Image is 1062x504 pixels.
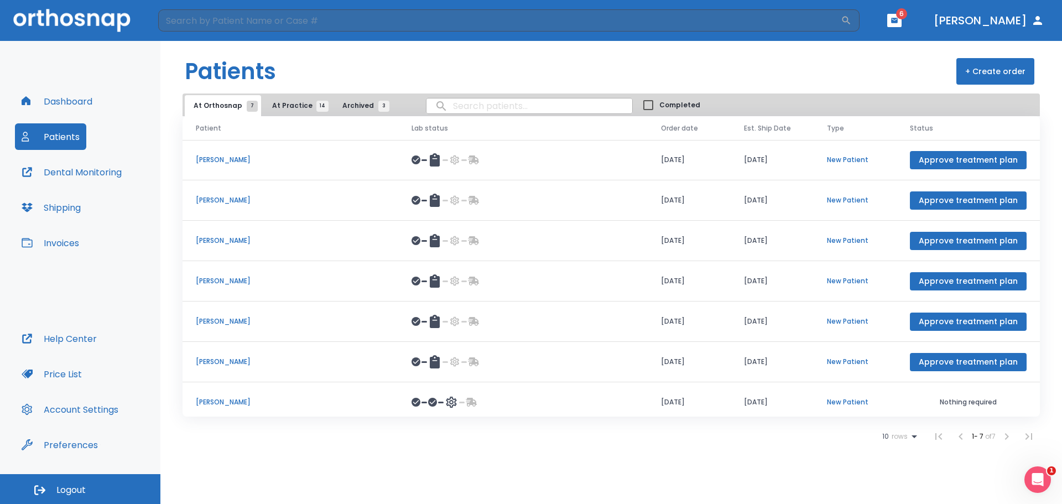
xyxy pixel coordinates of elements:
[158,9,841,32] input: Search by Patient Name or Case #
[889,433,908,440] span: rows
[194,101,252,111] span: At Orthosnap
[648,261,731,302] td: [DATE]
[896,8,907,19] span: 6
[247,101,258,112] span: 7
[910,397,1027,407] p: Nothing required
[412,123,448,133] span: Lab status
[827,276,883,286] p: New Patient
[910,232,1027,250] button: Approve treatment plan
[648,342,731,382] td: [DATE]
[661,123,698,133] span: Order date
[731,342,814,382] td: [DATE]
[196,236,385,246] p: [PERSON_NAME]
[731,302,814,342] td: [DATE]
[378,101,389,112] span: 3
[185,55,276,88] h1: Patients
[882,433,889,440] span: 10
[985,432,996,441] span: of 7
[910,151,1027,169] button: Approve treatment plan
[185,95,395,116] div: tabs
[648,140,731,180] td: [DATE]
[15,361,88,387] button: Price List
[272,101,322,111] span: At Practice
[972,432,985,441] span: 1 - 7
[426,95,632,117] input: search
[316,101,329,112] span: 14
[910,272,1027,290] button: Approve treatment plan
[15,230,86,256] button: Invoices
[15,194,87,221] button: Shipping
[929,11,1049,30] button: [PERSON_NAME]
[196,276,385,286] p: [PERSON_NAME]
[827,397,883,407] p: New Patient
[827,357,883,367] p: New Patient
[827,316,883,326] p: New Patient
[196,195,385,205] p: [PERSON_NAME]
[56,484,86,496] span: Logout
[731,261,814,302] td: [DATE]
[15,432,105,458] button: Preferences
[910,313,1027,331] button: Approve treatment plan
[827,236,883,246] p: New Patient
[96,440,106,450] div: Tooltip anchor
[15,396,125,423] button: Account Settings
[731,221,814,261] td: [DATE]
[1024,466,1051,493] iframe: Intercom live chat
[648,180,731,221] td: [DATE]
[910,191,1027,210] button: Approve treatment plan
[15,325,103,352] button: Help Center
[827,123,844,133] span: Type
[13,9,131,32] img: Orthosnap
[910,353,1027,371] button: Approve treatment plan
[910,123,933,133] span: Status
[196,123,221,133] span: Patient
[731,382,814,423] td: [DATE]
[196,155,385,165] p: [PERSON_NAME]
[15,123,86,150] button: Patients
[731,180,814,221] td: [DATE]
[744,123,791,133] span: Est. Ship Date
[196,397,385,407] p: [PERSON_NAME]
[648,221,731,261] td: [DATE]
[196,357,385,367] p: [PERSON_NAME]
[659,100,700,110] span: Completed
[827,195,883,205] p: New Patient
[956,58,1034,85] button: + Create order
[196,316,385,326] p: [PERSON_NAME]
[648,382,731,423] td: [DATE]
[827,155,883,165] p: New Patient
[342,101,384,111] span: Archived
[15,159,128,185] button: Dental Monitoring
[648,302,731,342] td: [DATE]
[731,140,814,180] td: [DATE]
[15,88,99,115] button: Dashboard
[1047,466,1056,475] span: 1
